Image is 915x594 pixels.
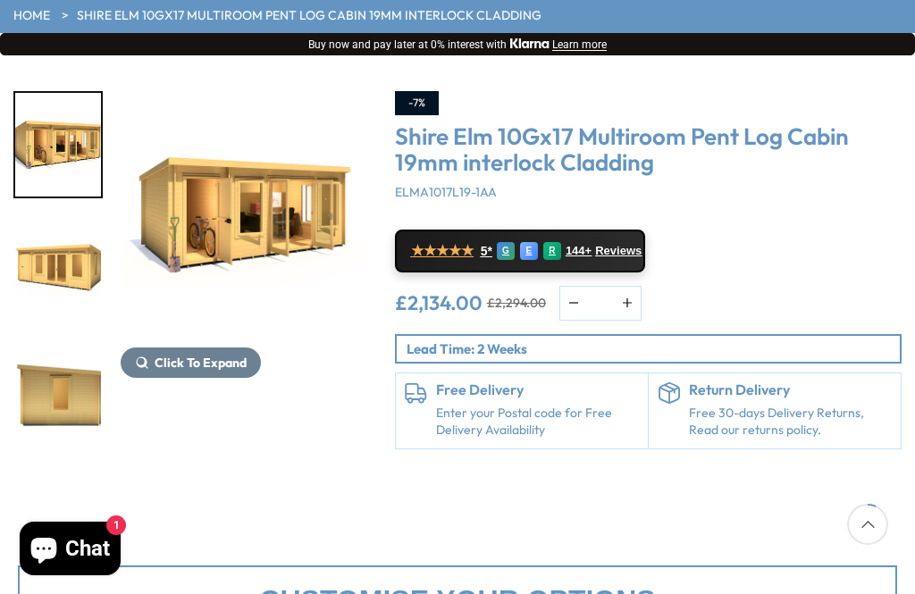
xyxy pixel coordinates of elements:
[15,343,101,447] img: Elm2990x50909_9x16_8-090_6ca46722-26c9-43ef-8743-02d61c39eab5_200x200.jpg
[395,91,439,115] div: -7%
[487,297,546,309] del: £2,294.00
[543,242,561,260] div: R
[14,522,126,580] inbox-online-store-chat: Shopify online store chat
[15,93,101,197] img: Elm2990x50909_9x16_8030lifestyle_618a44a7-b09f-4e90-8702-089ea90fcf8a_200x200.jpg
[407,339,900,358] p: Lead Time: 2 Weeks
[13,91,103,198] div: 6 / 10
[13,216,103,323] div: 7 / 10
[497,242,515,260] div: G
[566,244,592,258] span: 144+
[395,124,902,175] h3: Shire Elm 10Gx17 Multiroom Pent Log Cabin 19mm interlock Cladding
[395,184,497,200] span: ELMA1017L19-1AA
[395,293,483,313] ins: £2,134.00
[595,244,642,258] span: Reviews
[121,91,368,448] div: 6 / 10
[13,7,50,25] a: HOME
[395,230,645,272] a: ★★★★★ 5* G E R 144+ Reviews
[520,242,538,260] div: E
[436,405,639,439] a: Enter your Postal code for Free Delivery Availability
[121,91,368,339] img: Shire Elm 10Gx17 Multiroom Pent Log Cabin 19mm interlock Cladding - Best Shed
[155,355,247,371] span: Click To Expand
[77,7,541,25] a: Shire Elm 10Gx17 Multiroom Pent Log Cabin 19mm interlock Cladding
[15,218,101,322] img: Elm2990x50909_9x16_8-030_6293713e-22e3-486e-9b55-e72e2232688a_200x200.jpg
[689,382,892,398] h6: Return Delivery
[436,382,639,398] h6: Free Delivery
[411,242,474,259] span: ★★★★★
[689,405,892,439] p: Free 30-days Delivery Returns, Read our returns policy.
[13,341,103,448] div: 8 / 10
[121,347,261,378] button: Click To Expand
